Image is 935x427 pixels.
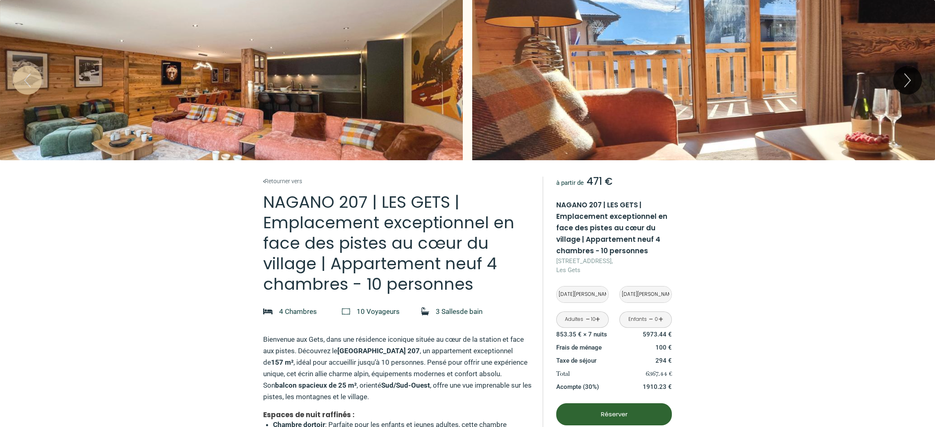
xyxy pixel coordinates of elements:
a: - [649,313,653,326]
button: Previous [13,66,42,95]
strong: 157 m² [271,358,293,366]
div: 10 [591,316,595,323]
p: NAGANO 207 | LES GETS | Emplacement exceptionnel en face des pistes au cœur du village | Appartem... [263,192,532,294]
strong: [GEOGRAPHIC_DATA] 207 [337,347,420,355]
a: - [586,313,590,326]
strong: Sud/Sud-Ouest [381,381,430,389]
span: 471 € [587,175,612,188]
span: s [456,307,460,316]
p: Frais de ménage [556,343,602,352]
span: [STREET_ADDRESS], [556,257,672,266]
p: 3 Salle de bain [436,306,482,317]
p: Réserver [559,409,669,419]
input: Arrivée [557,286,608,302]
p: 6367.44 € [646,369,672,379]
p: 1910.23 € [643,382,672,392]
span: s [396,307,400,316]
div: 0 [654,316,658,323]
p: Taxe de séjour [556,356,596,366]
p: 5973.44 € [643,329,672,339]
a: + [658,313,663,326]
p: 10 Voyageur [357,306,400,317]
button: Réserver [556,403,672,425]
button: Next [893,66,922,95]
p: Total [556,369,570,379]
p: Les Gets [556,257,672,275]
a: + [595,313,600,326]
input: Départ [620,286,671,302]
div: Enfants [628,316,647,323]
p: NAGANO 207 | LES GETS | Emplacement exceptionnel en face des pistes au cœur du village | Appartem... [556,199,672,257]
strong: balcon spacieux de 25 m² [275,381,357,389]
p: Acompte (30%) [556,382,599,392]
span: s [604,331,607,338]
span: s [313,307,317,316]
div: Adultes [565,316,583,323]
p: Bienvenue aux Gets, dans une résidence iconique située au cœur de la station et face aux pistes. ... [263,334,532,402]
p: 100 € [655,343,672,352]
p: 294 € [655,356,672,366]
p: 853.35 € × 7 nuit [556,329,607,339]
img: guests [342,307,350,316]
span: à partir de [556,179,584,186]
p: 4 Chambre [279,306,317,317]
a: Retourner vers [263,177,532,186]
strong: Espaces de nuit raffinés : [263,410,355,420]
